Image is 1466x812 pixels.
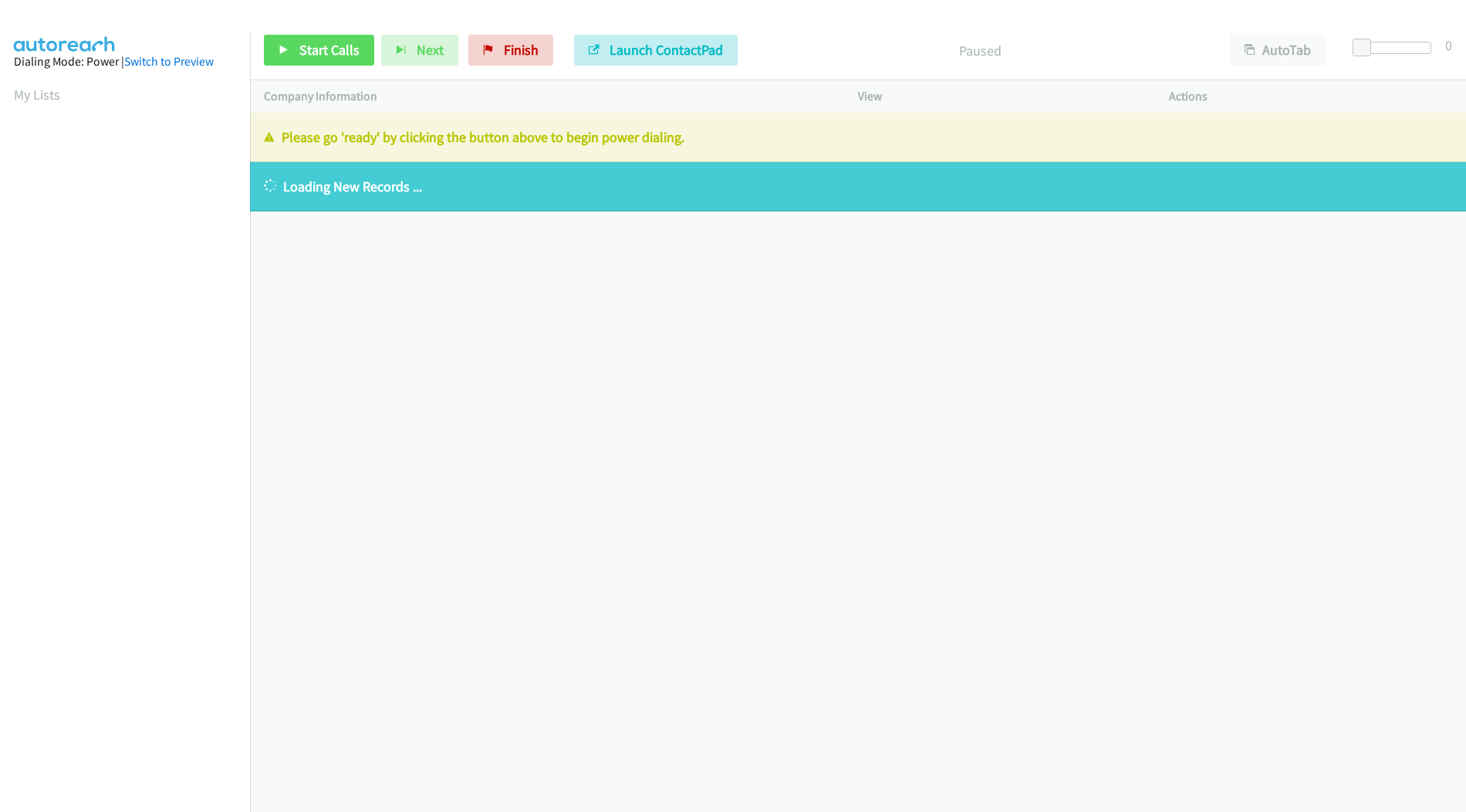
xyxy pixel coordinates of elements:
a: Switch to Preview [124,54,214,69]
p: Paused [758,40,1202,61]
span: Next [417,41,444,59]
div: Delay between calls (in seconds) [1360,42,1431,54]
p: Actions [1169,87,1452,106]
p: View [858,87,1141,106]
p: Company Information [264,87,830,106]
a: My Lists [14,86,60,103]
div: Dialing Mode: Power | [14,52,236,71]
a: Finish [468,35,553,66]
span: Finish [504,41,539,59]
button: AutoTab [1230,35,1326,66]
div: 0 [1445,35,1452,56]
button: Launch ContactPad [574,35,738,66]
span: Launch ContactPad [610,41,723,59]
p: Please go 'ready' by clicking the button above to begin power dialing. [264,127,1452,147]
button: Next [381,35,458,66]
p: Loading New Records ... [264,176,1452,197]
